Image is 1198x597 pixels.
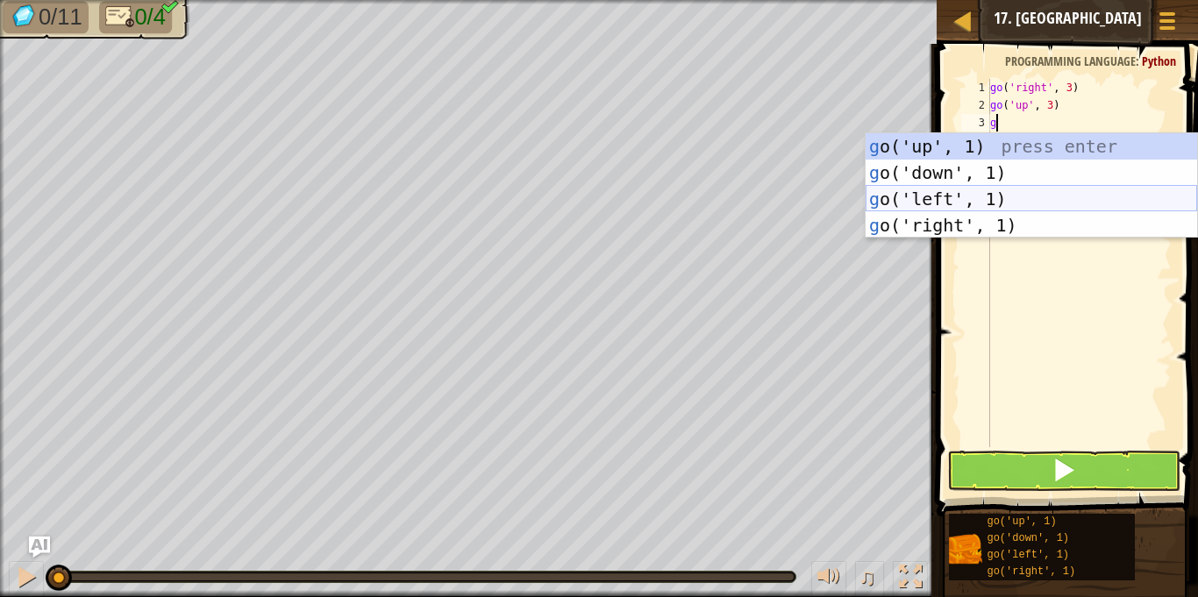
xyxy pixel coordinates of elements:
[1136,53,1142,69] span: :
[961,79,990,96] div: 1
[987,515,1056,528] span: go('up', 1)
[811,561,846,597] button: Adjust volume
[1142,53,1176,69] span: Python
[134,4,166,30] span: 0/4
[39,4,82,30] span: 0/11
[961,131,990,149] div: 4
[9,561,44,597] button: Ctrl + P: Pause
[855,561,885,597] button: ♫
[987,532,1069,544] span: go('down', 1)
[949,532,982,565] img: portrait.png
[1145,4,1189,45] button: Show game menu
[893,561,928,597] button: Toggle fullscreen
[3,1,89,33] li: Collect the gems.
[1005,53,1136,69] span: Programming language
[947,451,1180,491] button: Shift+Enter: Run current code.
[859,564,876,590] span: ♫
[987,565,1075,578] span: go('right', 1)
[99,1,172,33] li: Only 4 lines of code
[987,549,1069,561] span: go('left', 1)
[961,114,990,131] div: 3
[1098,10,1128,26] span: Ask AI
[961,96,990,114] div: 2
[29,537,50,558] button: Ask AI
[1089,4,1137,36] button: Ask AI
